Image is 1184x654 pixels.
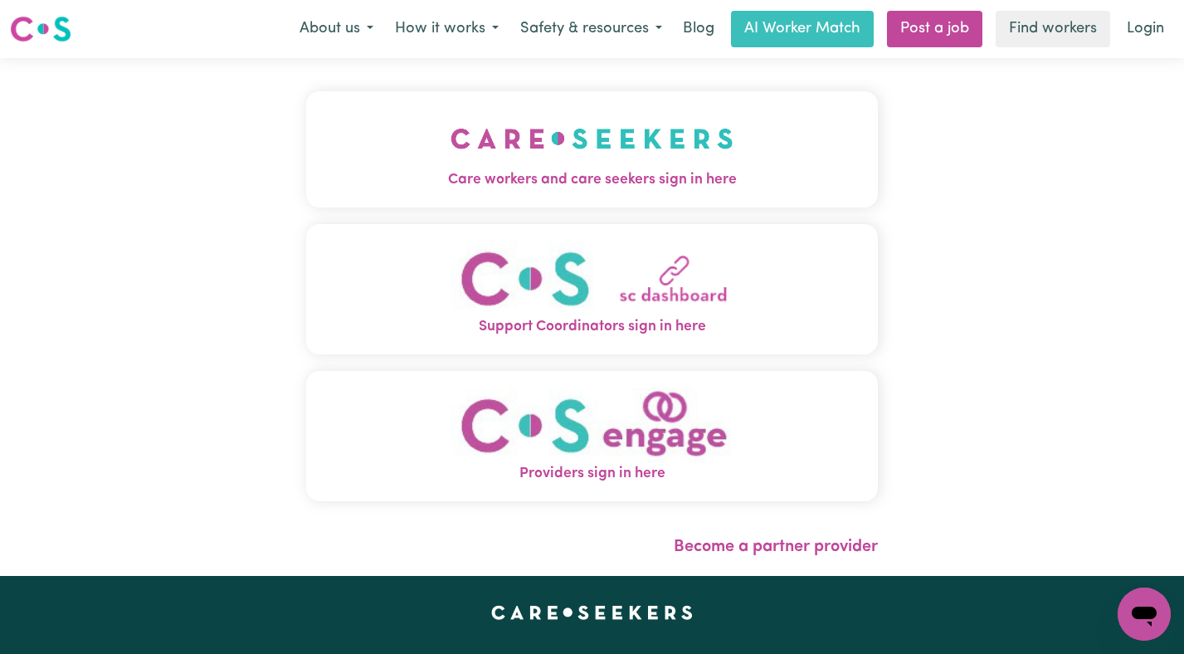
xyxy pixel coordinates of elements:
[384,12,509,46] button: How it works
[289,12,384,46] button: About us
[306,169,879,191] span: Care workers and care seekers sign in here
[996,11,1110,47] a: Find workers
[306,463,879,485] span: Providers sign in here
[674,539,878,555] a: Become a partner provider
[1117,11,1174,47] a: Login
[673,11,724,47] a: Blog
[306,316,879,338] span: Support Coordinators sign in here
[306,371,879,501] button: Providers sign in here
[10,10,71,48] a: Careseekers logo
[10,14,71,44] img: Careseekers logo
[306,91,879,207] button: Care workers and care seekers sign in here
[1118,588,1171,641] iframe: Button to launch messaging window
[731,11,874,47] a: AI Worker Match
[306,224,879,354] button: Support Coordinators sign in here
[509,12,673,46] button: Safety & resources
[887,11,982,47] a: Post a job
[491,606,693,619] a: Careseekers home page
